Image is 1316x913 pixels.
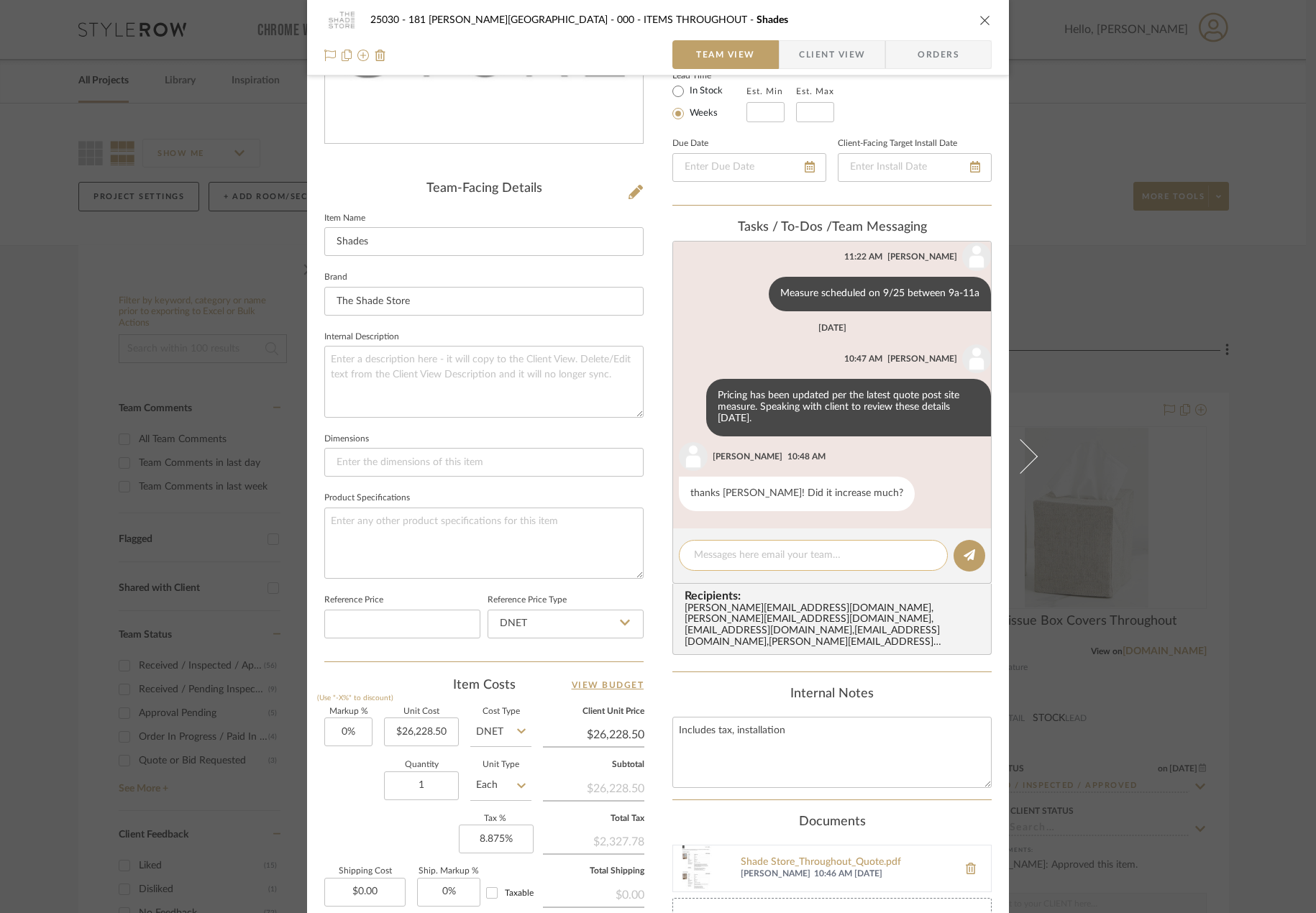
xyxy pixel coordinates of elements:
img: Remove from project [375,50,386,61]
span: Team View [696,40,755,69]
label: Est. Max [796,86,834,96]
span: Orders [902,40,975,69]
div: Team-Facing Details [324,181,644,197]
input: Enter Item Name [324,227,644,256]
label: Total Shipping [543,868,644,875]
label: Est. Min [746,86,783,96]
label: Shipping Cost [324,868,406,875]
label: Quantity [384,761,459,769]
label: Tax % [459,815,531,822]
span: Tasks / To-Dos / [738,221,832,234]
span: Client View [799,40,865,69]
label: Due Date [672,140,708,147]
label: Brand [324,274,347,281]
label: Markup % [324,708,373,715]
div: 11:22 AM [844,250,882,263]
label: Unit Cost [384,708,459,715]
div: thanks [PERSON_NAME]! Did it increase much? [679,477,915,511]
a: Shade Store_Throughout_Quote.pdf [741,857,951,868]
div: [PERSON_NAME] [887,250,957,263]
label: Weeks [687,107,718,120]
a: View Budget [572,676,644,694]
label: Reference Price Type [488,597,567,604]
label: Client Unit Price [543,708,644,715]
label: Product Specifications [324,495,410,502]
label: Reference Price [324,597,383,604]
input: Enter Install Date [838,153,992,182]
label: Subtotal [543,761,644,769]
input: Enter the dimensions of this item [324,448,644,477]
label: Client-Facing Target Install Date [838,140,957,147]
div: Measure scheduled on 9/25 between 9a-11a [769,277,991,311]
input: Enter Due Date [672,153,826,182]
img: 07b0e81d-a51b-43fd-a0b9-c0c831815bd2_48x40.jpg [324,6,359,35]
span: Taxable [505,889,534,897]
span: 25030 - 181 [PERSON_NAME][GEOGRAPHIC_DATA] [370,15,617,25]
div: $2,327.78 [543,827,644,853]
span: Recipients: [685,589,985,602]
div: $26,228.50 [543,774,644,800]
label: Item Name [324,215,365,222]
div: Item Costs [324,676,644,694]
label: Total Tax [543,815,644,822]
div: 10:48 AM [787,450,826,463]
div: [PERSON_NAME][EMAIL_ADDRESS][DOMAIN_NAME] , [PERSON_NAME][EMAIL_ADDRESS][DOMAIN_NAME] , [EMAIL_AD... [685,603,985,649]
div: [DATE] [818,323,846,333]
label: Cost Type [470,708,531,715]
button: close [979,14,992,27]
input: Enter Brand [324,287,644,316]
div: $0.00 [543,881,644,907]
span: 10:46 AM [DATE] [814,868,951,880]
span: [PERSON_NAME] [741,868,810,880]
div: [PERSON_NAME] [887,352,957,365]
img: user_avatar.png [962,242,991,271]
div: Pricing has been updated per the latest quote post site measure. Speaking with client to review t... [706,379,991,436]
label: Ship. Markup % [417,868,480,875]
label: Lead Time [672,69,746,82]
div: 10:47 AM [844,352,882,365]
label: Unit Type [470,761,531,769]
span: Shades [757,15,788,25]
div: Documents [672,815,992,830]
mat-radio-group: Select item type [672,82,746,122]
img: Shade Store_Throughout_Quote.pdf [673,845,719,891]
label: Dimensions [324,436,369,443]
img: user_avatar.png [679,442,708,471]
label: Internal Description [324,334,399,341]
span: 000 - ITEMS THROUGHOUT [617,15,757,25]
img: user_avatar.png [962,344,991,373]
div: [PERSON_NAME] [713,450,782,463]
label: In Stock [687,85,723,98]
div: Internal Notes [672,687,992,702]
div: team Messaging [672,220,992,236]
